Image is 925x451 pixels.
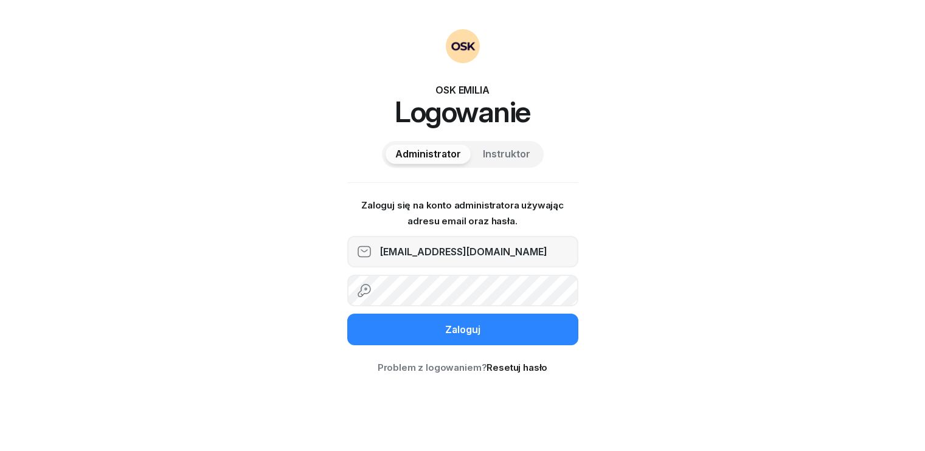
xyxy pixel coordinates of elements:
[386,145,471,164] button: Administrator
[347,236,578,267] input: Adres email
[446,29,480,63] img: OSKAdmin
[347,198,578,229] p: Zaloguj się na konto administratora używając adresu email oraz hasła.
[445,322,480,338] div: Zaloguj
[395,146,461,162] span: Administrator
[487,362,547,373] a: Resetuj hasło
[347,83,578,97] div: OSK EMILIA
[347,314,578,345] button: Zaloguj
[347,360,578,376] div: Problem z logowaniem?
[483,146,530,162] span: Instruktor
[347,97,578,126] h1: Logowanie
[473,145,540,164] button: Instruktor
